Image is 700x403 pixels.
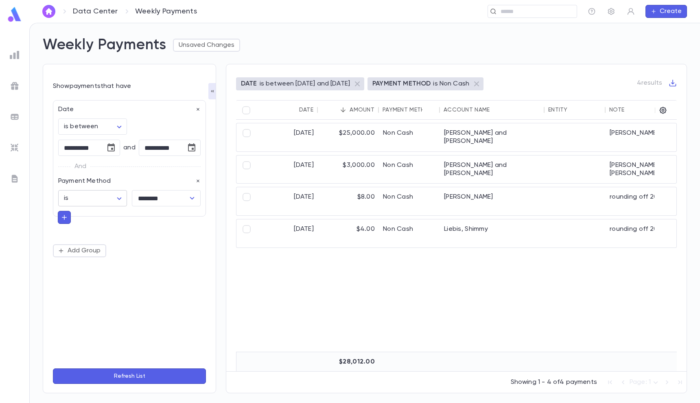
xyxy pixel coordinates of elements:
div: Non Cash [379,219,440,247]
div: $25,000.00 [318,123,379,151]
div: Note [609,107,624,113]
p: 4 results [637,79,662,87]
p: and [123,144,135,152]
button: Sort [490,103,503,116]
span: is [64,195,68,201]
button: Create [645,5,687,18]
button: Sort [624,103,637,116]
button: Unsaved Changes [173,39,240,52]
button: Sort [286,103,299,116]
span: Page: 1 [630,379,651,385]
div: is between [58,119,127,135]
button: Choose date, selected date is Aug 4, 2025 [103,140,119,156]
div: Date [53,101,201,114]
button: Sort [337,103,350,116]
img: imports_grey.530a8a0e642e233f2baf0ef88e8c9fcb.svg [10,143,20,153]
div: Liebis, Shimmy [440,219,545,247]
img: campaigns_grey.99e729a5f7ee94e3726e6486bddda8f1.svg [10,81,20,91]
p: Weekly Payments [135,7,197,16]
button: Open [186,193,198,204]
div: [DATE] [257,123,318,151]
div: [PERSON_NAME] [440,187,545,215]
div: Amount [350,107,374,113]
div: Non Cash [379,123,440,151]
div: DATEis between [DATE] and [DATE] [236,77,364,90]
div: [DATE] [257,156,318,184]
div: PAYMENT METHODis Non Cash [367,77,483,90]
div: [PERSON_NAME] and [PERSON_NAME] [440,123,545,151]
p: is Non Cash [433,80,469,88]
div: Page: 1 [630,376,661,389]
div: Non Cash [379,187,440,215]
div: [DATE] [257,187,318,215]
div: Non Cash [379,156,440,184]
div: $28,012.00 [318,352,379,372]
p: DATE [241,80,257,88]
a: Data Center [73,7,118,16]
button: Refresh List [53,368,206,384]
div: Payment Method [383,107,434,113]
span: is between [64,123,98,130]
div: $3,000.00 [318,156,379,184]
div: [PERSON_NAME] and [PERSON_NAME] [440,156,545,184]
div: Payment Method [53,172,201,185]
img: letters_grey.7941b92b52307dd3b8a917253454ce1c.svg [10,174,20,184]
img: reports_grey.c525e4749d1bce6a11f5fe2a8de1b229.svg [10,50,20,60]
button: Add Group [53,244,106,257]
div: $8.00 [318,187,379,215]
p: Showing 1 - 4 of 4 payments [511,378,597,386]
img: home_white.a664292cf8c1dea59945f0da9f25487c.svg [44,8,54,15]
h2: Weekly Payments [43,36,166,54]
p: And [74,161,86,172]
div: is [58,191,127,206]
button: Sort [422,103,435,116]
div: Show payments that have [53,82,206,90]
div: $4.00 [318,219,379,247]
div: Entity [548,107,568,113]
button: Choose date, selected date is Aug 17, 2025 [184,140,200,156]
div: [DATE] [257,219,318,247]
p: is between [DATE] and [DATE] [260,80,350,88]
button: Sort [568,103,581,116]
div: Account Name [444,107,490,113]
img: batches_grey.339ca447c9d9533ef1741baa751efc33.svg [10,112,20,122]
img: logo [7,7,23,22]
div: Date [299,107,313,113]
p: PAYMENT METHOD [372,80,431,88]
